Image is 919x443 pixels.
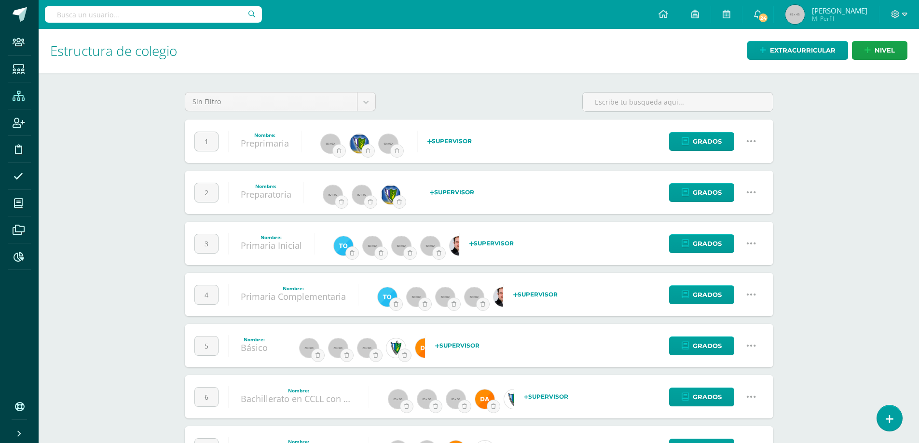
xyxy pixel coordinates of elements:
img: f9d34ca01e392badc01b6cd8c48cabbd.png [415,338,435,358]
span: Grados [693,388,722,406]
img: 60x60 [417,389,437,409]
strong: Nombre: [283,285,304,292]
a: Primaria Complementaria [241,291,346,302]
img: 9f174a157161b4ddbe12118a61fed988.png [386,338,406,358]
a: Grados [669,336,734,355]
strong: Supervisor [435,342,480,349]
input: Escribe tu busqueda aqui... [583,93,773,111]
img: 45x45 [785,5,805,24]
span: Estructura de colegio [50,41,177,60]
img: fc224351b503ff6b3b614368b6a8a356.png [350,134,369,153]
img: 60x60 [323,185,343,204]
span: Sin Filtro [192,93,350,111]
img: 60x60 [436,287,455,307]
span: Grados [693,337,722,355]
a: Preparatoria [241,188,291,200]
img: 60x60 [300,338,319,358]
a: Grados [669,285,734,304]
a: Preprimaria [241,137,289,149]
img: 60x60 [329,338,348,358]
a: Básico [241,342,268,353]
strong: Supervisor [524,393,568,400]
span: Extracurricular [770,41,836,59]
strong: Nombre: [244,336,265,343]
img: 57933e79c0f622885edf5cfea874362b.png [494,287,513,307]
img: 60x60 [321,134,340,153]
img: 60x60 [357,338,377,358]
img: 60x60 [465,287,484,307]
img: 9f174a157161b4ddbe12118a61fed988.png [504,389,523,409]
span: Grados [693,235,722,253]
a: Grados [669,183,734,202]
strong: Nombre: [254,132,275,138]
a: nivel [852,41,907,60]
img: b443593e54be9a207a1f0dd7dc6ff219.png [334,236,353,255]
img: 60x60 [363,236,382,255]
img: 60x60 [407,287,426,307]
a: Sin Filtro [185,93,375,111]
img: 60x60 [379,134,398,153]
a: Primaria Inicial [241,240,302,251]
span: Grados [693,286,722,304]
a: Bachillerato en CCLL con Orientación en Computación [241,393,461,404]
img: 60x60 [392,236,411,255]
img: fc224351b503ff6b3b614368b6a8a356.png [381,185,400,204]
strong: Supervisor [513,291,558,298]
strong: Nombre: [288,387,309,394]
img: 57933e79c0f622885edf5cfea874362b.png [450,236,469,255]
span: Grados [693,184,722,201]
span: Grados [693,133,722,150]
a: Grados [669,234,734,253]
img: 60x60 [421,236,440,255]
a: Extracurricular [747,41,848,60]
span: [PERSON_NAME] [812,6,867,15]
strong: Nombre: [261,234,282,241]
img: 60x60 [388,389,408,409]
strong: Supervisor [469,240,514,247]
img: 60x60 [446,389,466,409]
img: 60x60 [352,185,371,204]
strong: Supervisor [430,188,474,196]
span: 24 [758,13,768,23]
a: Grados [669,388,734,406]
input: Busca un usuario... [45,6,262,23]
strong: Nombre: [255,183,276,189]
span: Mi Perfil [812,14,867,23]
a: Grados [669,132,734,151]
img: b443593e54be9a207a1f0dd7dc6ff219.png [378,287,397,307]
img: f9d34ca01e392badc01b6cd8c48cabbd.png [475,389,494,409]
span: nivel [875,41,895,59]
strong: Supervisor [427,137,472,145]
